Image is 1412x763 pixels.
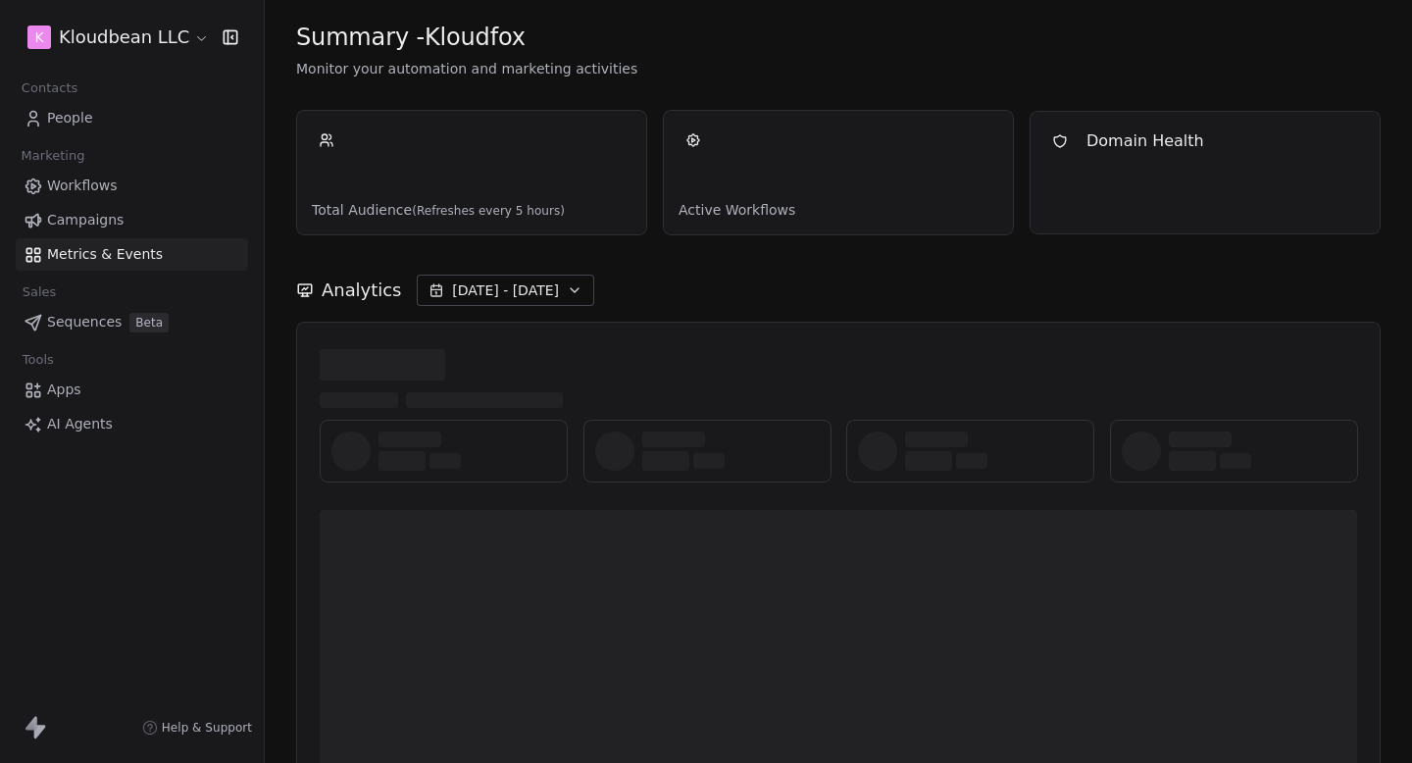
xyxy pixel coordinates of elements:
span: Tools [14,345,62,375]
a: Metrics & Events [16,238,248,271]
span: Contacts [13,74,86,103]
span: Beta [129,313,169,332]
a: Apps [16,374,248,406]
span: K [34,27,43,47]
a: SequencesBeta [16,306,248,338]
span: Marketing [13,141,93,171]
button: KKloudbean LLC [24,21,209,54]
span: Campaigns [47,210,124,230]
span: Summary - Kloudfox [296,23,526,52]
span: Kloudbean LLC [59,25,189,50]
a: Workflows [16,170,248,202]
a: Campaigns [16,204,248,236]
span: Analytics [322,278,401,303]
span: Apps [47,380,81,400]
span: Domain Health [1086,129,1204,153]
span: [DATE] - [DATE] [452,280,559,300]
a: Help & Support [142,720,252,736]
span: People [47,108,93,128]
span: (Refreshes every 5 hours) [412,204,565,218]
span: Monitor your automation and marketing activities [296,59,1381,78]
a: People [16,102,248,134]
span: Active Workflows [679,200,998,220]
span: Total Audience [312,200,631,220]
span: Metrics & Events [47,244,163,265]
button: [DATE] - [DATE] [417,275,594,306]
span: Sales [14,278,65,307]
span: AI Agents [47,414,113,434]
span: Help & Support [162,720,252,736]
span: Workflows [47,176,118,196]
a: AI Agents [16,408,248,440]
span: Sequences [47,312,122,332]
